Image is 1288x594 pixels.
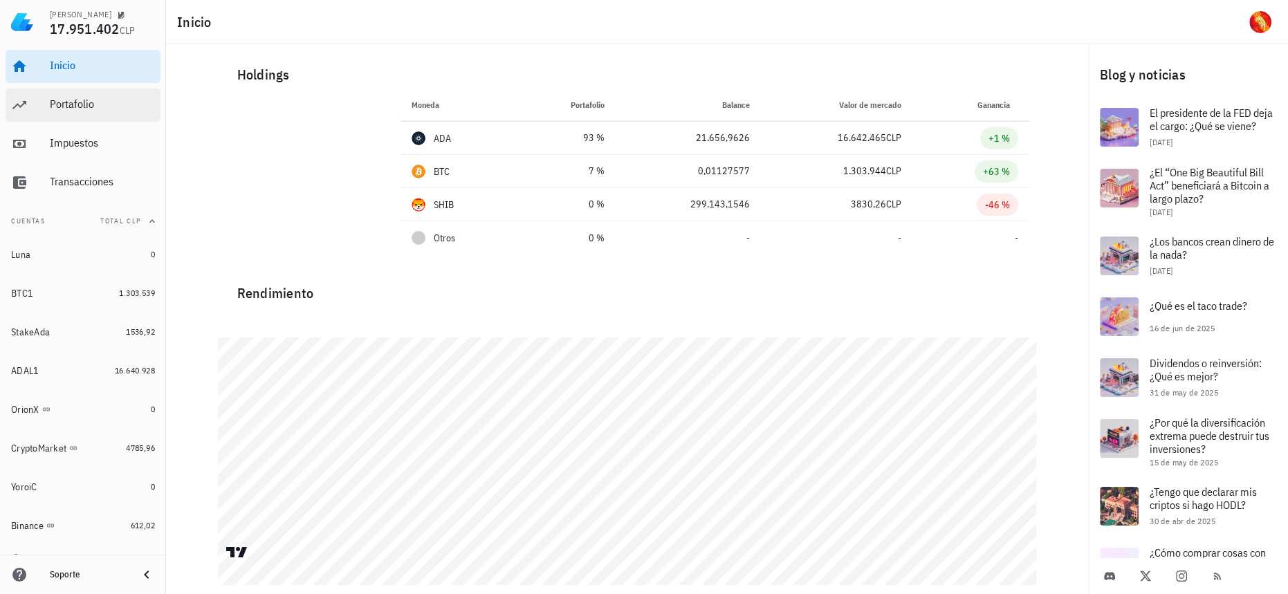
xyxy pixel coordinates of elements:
span: CLP [886,165,901,177]
div: OrionX [11,404,39,416]
a: StakeAda 1536,92 [6,315,160,349]
a: Binance 612,02 [6,509,160,542]
div: 0,01127577 [627,164,749,178]
div: 299.143,1546 [627,197,749,212]
a: Dividendos o reinversión: ¿Qué es mejor? 31 de may de 2025 [1089,347,1288,408]
span: 1.303.539 [119,288,155,298]
span: 4785,96 [126,443,155,453]
a: YoroiC 0 [6,470,160,503]
div: BTC1 [11,288,33,299]
span: Otros [434,231,455,245]
span: El presidente de la FED deja el cargo: ¿Qué se viene? [1150,106,1273,133]
span: ¿Por qué la diversificación extrema puede destruir tus inversiones? [1150,416,1269,456]
div: 7 % [528,164,605,178]
span: Dividendos o reinversión: ¿Qué es mejor? [1150,356,1262,383]
div: ADA-icon [412,131,425,145]
span: [DATE] [1150,137,1172,147]
span: Ganancia [977,100,1018,110]
th: Valor de mercado [760,89,912,122]
span: [DATE] [1150,266,1172,276]
span: [DATE] [1150,207,1172,217]
div: Impuestos [50,136,155,149]
a: Impuestos [6,127,160,160]
div: avatar [1249,11,1271,33]
div: Inicio [50,59,155,72]
span: 16.640.928 [115,365,155,375]
a: Luna 0 [6,238,160,271]
span: 16.642.465 [838,131,886,144]
div: 0 % [528,197,605,212]
span: ¿Qué es el taco trade? [1150,299,1247,313]
div: +1 % [988,131,1010,145]
span: 17.951.402 [50,19,120,38]
span: Total CLP [100,216,141,225]
span: 1536,92 [126,326,155,337]
span: - [1015,232,1018,244]
div: Soporte [50,569,127,580]
div: -46 % [985,198,1010,212]
a: ADAL1 16.640.928 [6,354,160,387]
span: ¿El “One Big Beautiful Bill Act” beneficiará a Bitcoin a largo plazo? [1150,165,1269,205]
div: SHIB [434,198,454,212]
div: Transacciones [50,175,155,188]
th: Moneda [401,89,517,122]
th: Portafolio [517,89,616,122]
span: - [898,232,901,244]
div: +63 % [983,165,1010,178]
div: ADAL1 [11,365,39,377]
span: 3830,26 [851,198,886,210]
span: agregar cuenta [15,553,87,562]
div: Portafolio [50,98,155,111]
div: BTC [434,165,450,178]
span: 0 [151,404,155,414]
a: El presidente de la FED deja el cargo: ¿Qué se viene? [DATE] [1089,97,1288,158]
a: Inicio [6,50,160,83]
th: Balance [616,89,760,122]
span: ¿Tengo que declarar mis criptos si hago HODL? [1150,485,1257,512]
a: ¿El “One Big Beautiful Bill Act” beneficiará a Bitcoin a largo plazo? [DATE] [1089,158,1288,225]
span: 0 [151,481,155,492]
div: Binance [11,520,44,532]
div: YoroiC [11,481,37,493]
img: LedgiFi [11,11,33,33]
button: agregar cuenta [8,550,93,564]
div: BTC-icon [412,165,425,178]
div: 21.656,9626 [627,131,749,145]
h1: Inicio [177,11,217,33]
a: ¿Por qué la diversificación extrema puede destruir tus inversiones? 15 de may de 2025 [1089,408,1288,476]
a: ¿Qué es el taco trade? 16 de jun de 2025 [1089,286,1288,347]
a: Transacciones [6,166,160,199]
button: CuentasTotal CLP [6,205,160,238]
a: Charting by TradingView [225,546,249,559]
span: CLP [886,131,901,144]
span: CLP [120,24,136,37]
span: 612,02 [131,520,155,530]
span: 0 [151,249,155,259]
span: 31 de may de 2025 [1150,387,1218,398]
span: 16 de jun de 2025 [1150,323,1215,333]
a: ¿Los bancos crean dinero de la nada? [DATE] [1089,225,1288,286]
div: CryptoMarket [11,443,66,454]
a: ¿Tengo que declarar mis criptos si hago HODL? 30 de abr de 2025 [1089,476,1288,537]
span: 30 de abr de 2025 [1150,516,1215,526]
a: OrionX 0 [6,393,160,426]
div: Holdings [226,53,1029,97]
div: StakeAda [11,326,50,338]
div: Blog y noticias [1089,53,1288,97]
span: - [746,232,749,244]
span: ¿Los bancos crean dinero de la nada? [1150,234,1274,261]
div: ADA [434,131,452,145]
a: BTC1 1.303.539 [6,277,160,310]
a: CryptoMarket 4785,96 [6,431,160,465]
div: Rendimiento [226,271,1029,304]
div: Luna [11,249,30,261]
span: CLP [886,198,901,210]
div: [PERSON_NAME] [50,9,111,20]
span: 1.303.944 [843,165,886,177]
div: 0 % [528,231,605,245]
a: Portafolio [6,89,160,122]
div: SHIB-icon [412,198,425,212]
span: 15 de may de 2025 [1150,457,1218,467]
div: 93 % [528,131,605,145]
